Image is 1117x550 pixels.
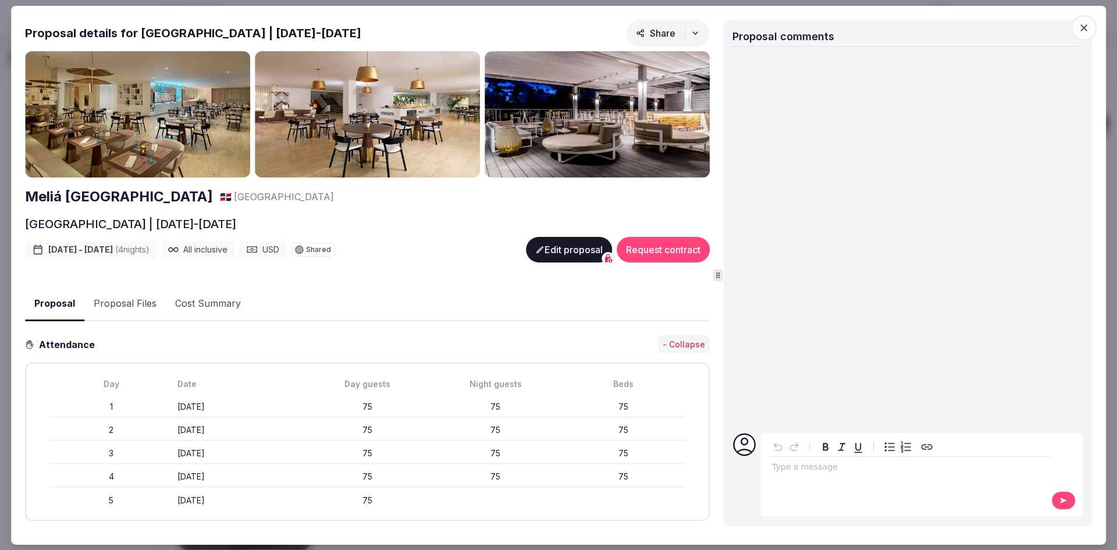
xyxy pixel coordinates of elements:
h3: Attendance [34,338,104,352]
button: Edit proposal [526,237,612,262]
div: 75 [562,448,685,459]
button: Bulleted list [881,439,898,455]
button: 🇩🇴 [220,190,232,203]
div: [DATE] [177,424,301,436]
button: Numbered list [898,439,914,455]
span: 🇩🇴 [220,191,232,203]
span: [DATE] - [DATE] [48,244,150,256]
div: 75 [306,495,429,506]
button: Underline [850,439,866,455]
h2: Proposal details for [GEOGRAPHIC_DATA] | [DATE]-[DATE] [25,24,361,41]
div: Beds [562,378,685,390]
img: Gallery photo 2 [255,51,480,178]
button: Cost Summary [166,287,250,321]
button: Create link [919,439,935,455]
div: [DATE] [177,495,301,506]
div: 75 [306,401,429,413]
div: 75 [562,471,685,482]
div: 75 [306,471,429,482]
div: 2 [49,424,173,436]
span: Proposal comments [732,30,834,42]
button: Bold [817,439,834,455]
div: 5 [49,495,173,506]
div: [DATE] [177,471,301,482]
div: 4 [49,471,173,482]
img: Gallery photo 3 [485,51,710,178]
div: Day [49,378,173,390]
div: 75 [434,471,557,482]
button: Request contract [617,237,710,262]
button: Share [626,19,710,46]
button: Italic [834,439,850,455]
button: - Collapse [658,335,710,354]
span: Shared [306,246,331,253]
div: 75 [434,401,557,413]
button: Proposal [25,287,84,321]
div: editable markdown [767,457,1051,480]
div: 3 [49,448,173,459]
div: 1 [49,401,173,413]
div: All inclusive [161,240,234,259]
div: 75 [562,401,685,413]
span: ( 4 night s ) [115,244,150,254]
div: USD [239,240,286,259]
div: Date [177,378,301,390]
div: 75 [434,424,557,436]
span: [GEOGRAPHIC_DATA] [234,190,334,203]
div: 75 [434,448,557,459]
div: Day guests [306,378,429,390]
div: 75 [306,448,429,459]
h2: [GEOGRAPHIC_DATA] | [DATE]-[DATE] [25,216,236,232]
div: 75 [306,424,429,436]
div: [DATE] [177,448,301,459]
button: Proposal Files [84,287,166,321]
div: toggle group [881,439,914,455]
img: Gallery photo 1 [25,51,250,178]
span: Share [636,27,675,38]
a: Meliá [GEOGRAPHIC_DATA] [25,187,213,207]
div: 75 [562,424,685,436]
div: [DATE] [177,401,301,413]
div: Night guests [434,378,557,390]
